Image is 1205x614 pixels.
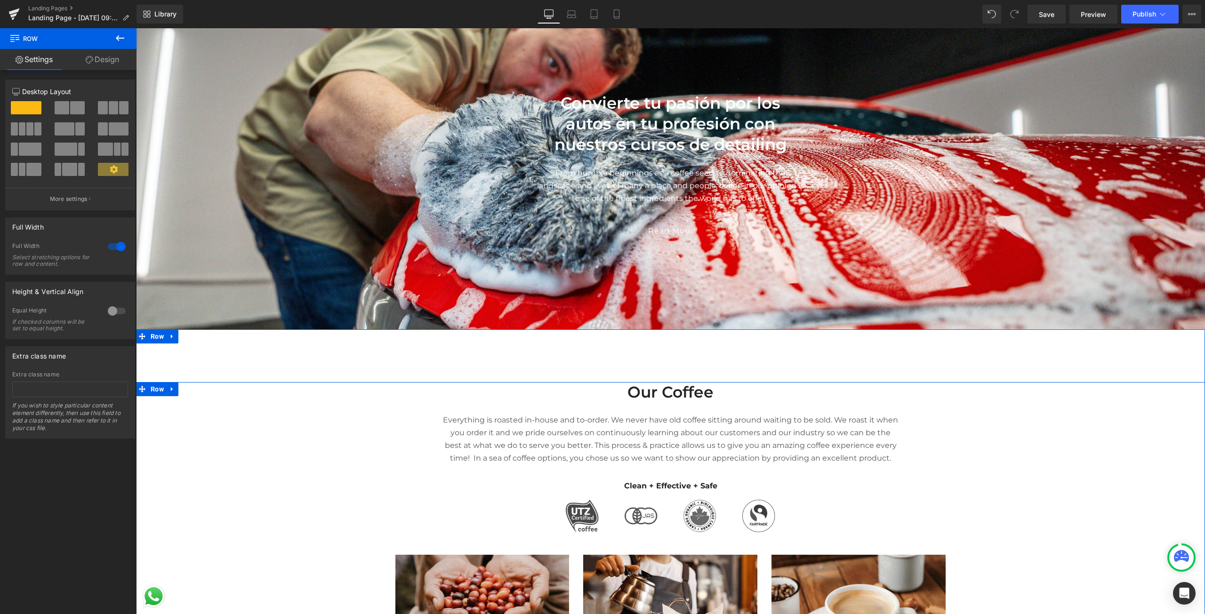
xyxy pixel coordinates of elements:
[306,385,763,436] p: Everything is roasted in-house and to-order. We never have old coffee sitting around waiting to b...
[12,242,98,252] div: Full Width
[418,65,651,126] span: Convierte tu pasión por los autos en tu profesión con nuestros cursos de detailing
[12,218,44,231] div: Full Width
[12,87,128,96] p: Desktop Layout
[982,5,1001,24] button: Undo
[1121,5,1179,24] button: Publish
[12,402,128,438] div: If you wish to style particular content element differently, then use this field to add a class n...
[5,555,31,581] div: Open WhatsApp chat
[28,5,137,12] a: Landing Pages
[12,371,128,378] div: Extra class name
[401,138,669,176] p: From humble beginnings as a coffee seed to dominating the landscape and lives of many a place and...
[12,319,97,332] div: If checked columns will be set to equal height.
[12,301,30,315] span: Row
[12,354,30,368] span: Row
[1005,5,1024,24] button: Redo
[154,10,177,18] span: Library
[12,347,66,360] div: Extra class name
[50,195,88,203] p: More settings
[1039,9,1054,19] span: Save
[560,5,583,24] a: Laptop
[12,254,97,267] div: Select stretching options for row and content.
[1182,5,1201,24] button: More
[605,5,628,24] a: Mobile
[9,28,104,49] span: Row
[28,14,119,22] span: Landing Page - [DATE] 09:25:20
[137,5,183,24] a: New Library
[306,354,763,374] h2: Our Coffee
[6,188,135,210] button: More settings
[30,301,42,315] a: Expand / Collapse
[1133,10,1156,18] span: Publish
[497,191,572,214] a: Read More
[12,307,98,317] div: Equal Height
[5,555,31,581] a: Send a message via WhatsApp
[1069,5,1117,24] a: Preview
[68,49,137,70] a: Design
[583,5,605,24] a: Tablet
[30,354,42,368] a: Expand / Collapse
[1173,582,1196,605] div: Open Intercom Messenger
[538,5,560,24] a: Desktop
[12,282,83,295] div: Height & Vertical Align
[306,451,763,464] p: Clean + Effective + Safe
[1081,9,1106,19] span: Preview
